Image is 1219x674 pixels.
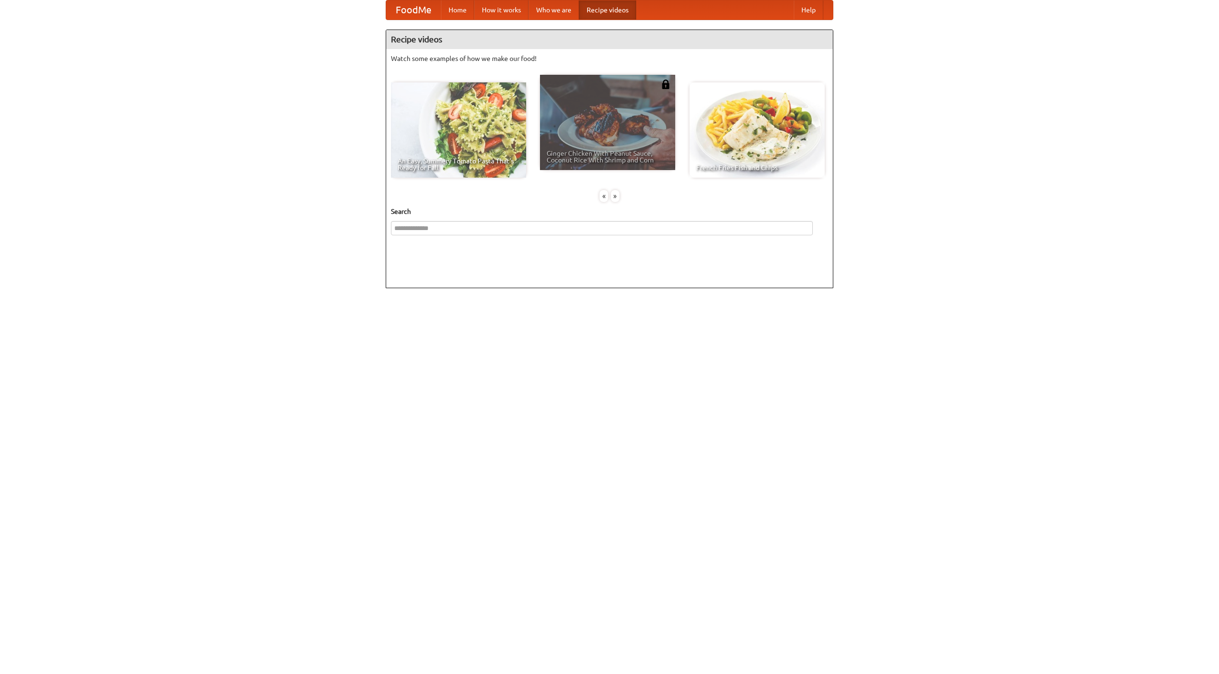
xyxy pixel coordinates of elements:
[689,82,825,178] a: French Fries Fish and Chips
[579,0,636,20] a: Recipe videos
[661,80,670,89] img: 483408.png
[391,82,526,178] a: An Easy, Summery Tomato Pasta That's Ready for Fall
[441,0,474,20] a: Home
[600,190,608,202] div: «
[391,54,828,63] p: Watch some examples of how we make our food!
[474,0,529,20] a: How it works
[611,190,619,202] div: »
[398,158,520,171] span: An Easy, Summery Tomato Pasta That's Ready for Fall
[529,0,579,20] a: Who we are
[386,30,833,49] h4: Recipe videos
[696,164,818,171] span: French Fries Fish and Chips
[794,0,823,20] a: Help
[386,0,441,20] a: FoodMe
[391,207,828,216] h5: Search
